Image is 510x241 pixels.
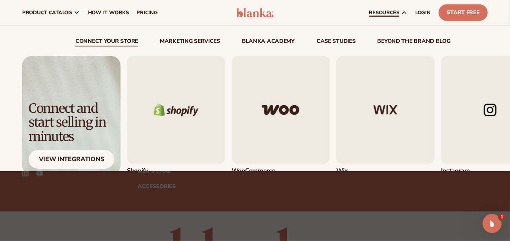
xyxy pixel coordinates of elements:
[236,8,274,17] img: logo
[232,56,330,175] a: Woo commerce logo. WooCommerce
[232,56,330,164] img: Woo commerce logo.
[127,56,225,175] a: Shopify logo. Shopify
[232,56,330,175] div: 2 / 5
[22,10,72,16] span: product catalog
[499,214,505,220] span: 1
[378,39,451,46] a: beyond the brand blog
[29,150,114,169] div: View Integrations
[127,56,225,175] div: 1 / 5
[22,56,121,175] a: Light background with shadow. Connect and start selling in minutes View Integrations
[439,4,488,21] a: Start Free
[127,167,225,175] div: Shopify
[316,39,356,46] a: case studies
[232,167,330,175] div: WooCommerce
[29,102,114,144] div: Connect and start selling in minutes
[22,56,121,175] img: Light background with shadow.
[336,56,435,175] a: Wix logo. Wix
[336,167,435,175] div: Wix
[75,39,138,46] a: connect your store
[242,39,295,46] a: Blanka Academy
[136,10,157,16] span: pricing
[336,56,435,175] div: 3 / 5
[88,10,129,16] span: How It Works
[483,214,502,233] iframe: Intercom live chat
[415,10,431,16] span: LOGIN
[127,56,225,164] img: Shopify logo.
[336,56,435,164] img: Wix logo.
[160,39,220,46] a: Marketing services
[369,10,399,16] span: resources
